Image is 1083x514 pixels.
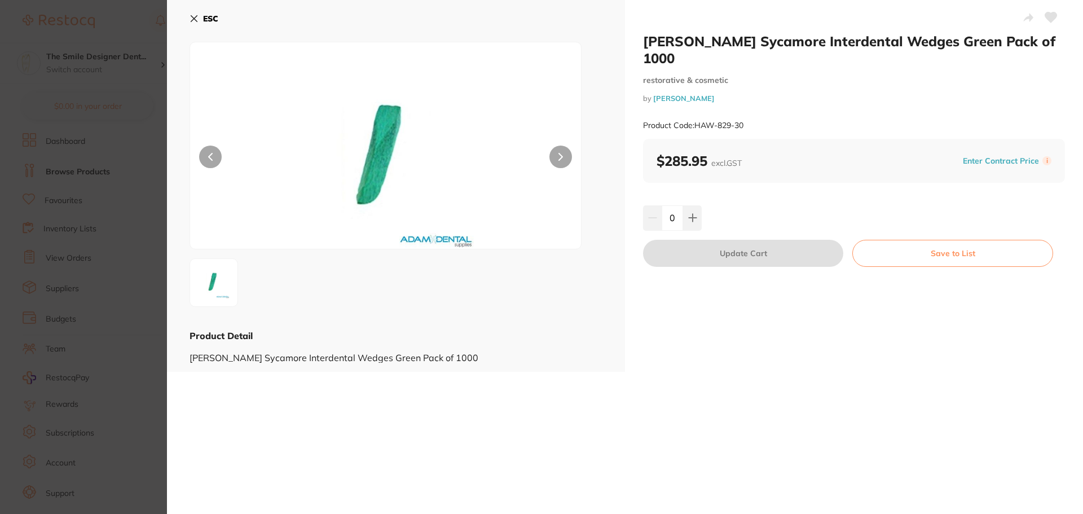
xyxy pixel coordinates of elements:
[190,9,218,28] button: ESC
[643,33,1065,67] h2: [PERSON_NAME] Sycamore Interdental Wedges Green Pack of 1000
[852,240,1053,267] button: Save to List
[653,94,715,103] a: [PERSON_NAME]
[711,158,742,168] span: excl. GST
[203,14,218,24] b: ESC
[643,94,1065,103] small: by
[268,71,503,249] img: MjktMzAuanBn
[190,342,602,363] div: [PERSON_NAME] Sycamore Interdental Wedges Green Pack of 1000
[657,152,742,169] b: $285.95
[1042,156,1051,165] label: i
[643,240,843,267] button: Update Cart
[959,156,1042,166] button: Enter Contract Price
[193,262,234,303] img: MjktMzAuanBn
[643,121,743,130] small: Product Code: HAW-829-30
[190,330,253,341] b: Product Detail
[643,76,1065,85] small: restorative & cosmetic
